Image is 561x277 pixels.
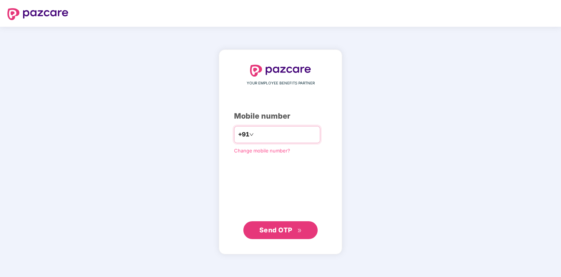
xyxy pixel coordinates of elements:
[247,80,315,86] span: YOUR EMPLOYEE BENEFITS PARTNER
[259,226,292,234] span: Send OTP
[297,228,302,233] span: double-right
[234,148,290,154] a: Change mobile number?
[243,221,318,239] button: Send OTPdouble-right
[234,110,327,122] div: Mobile number
[250,65,311,77] img: logo
[249,132,254,137] span: down
[7,8,68,20] img: logo
[238,130,249,139] span: +91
